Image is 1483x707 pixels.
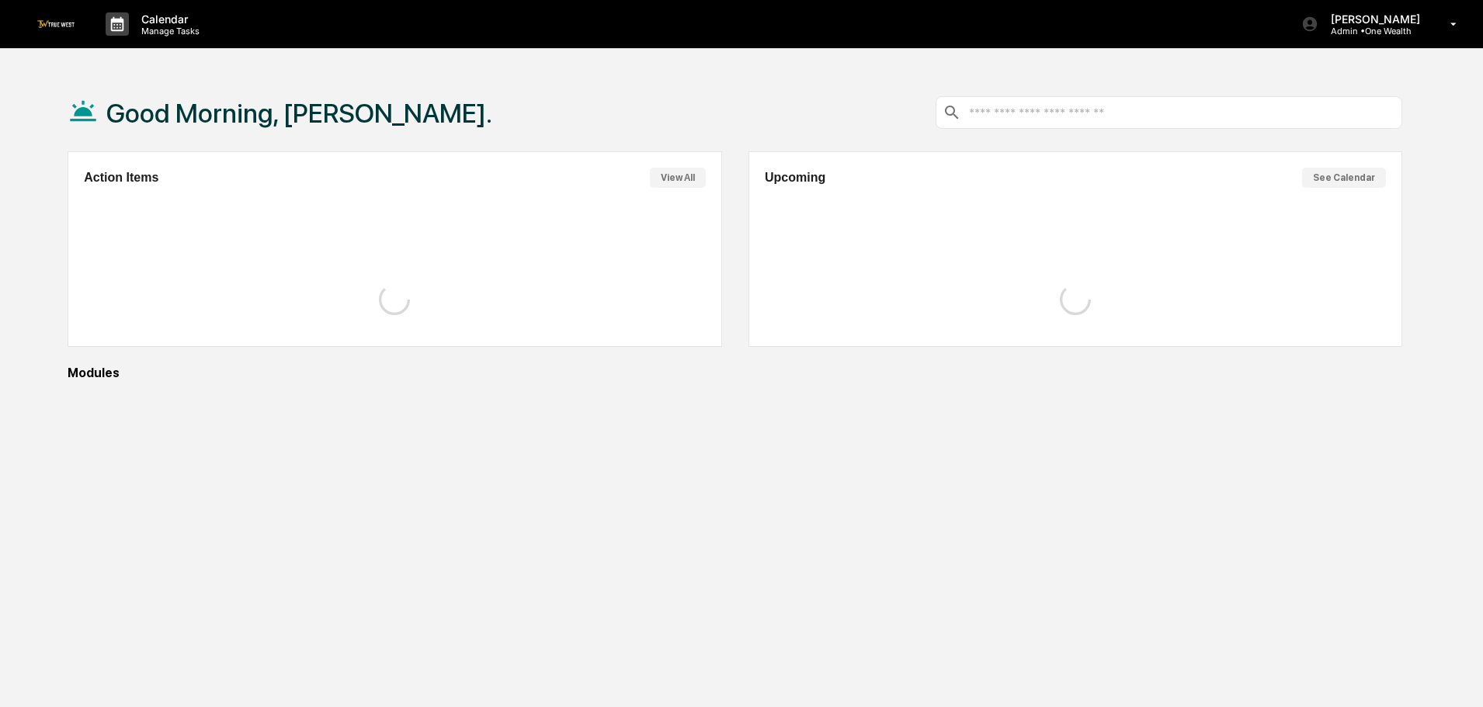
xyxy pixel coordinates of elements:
[650,168,706,188] button: View All
[129,12,207,26] p: Calendar
[37,20,75,27] img: logo
[106,98,492,129] h1: Good Morning, [PERSON_NAME].
[1302,168,1386,188] button: See Calendar
[765,171,825,185] h2: Upcoming
[1318,12,1428,26] p: [PERSON_NAME]
[68,366,1402,380] div: Modules
[84,171,158,185] h2: Action Items
[129,26,207,36] p: Manage Tasks
[1318,26,1428,36] p: Admin • One Wealth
